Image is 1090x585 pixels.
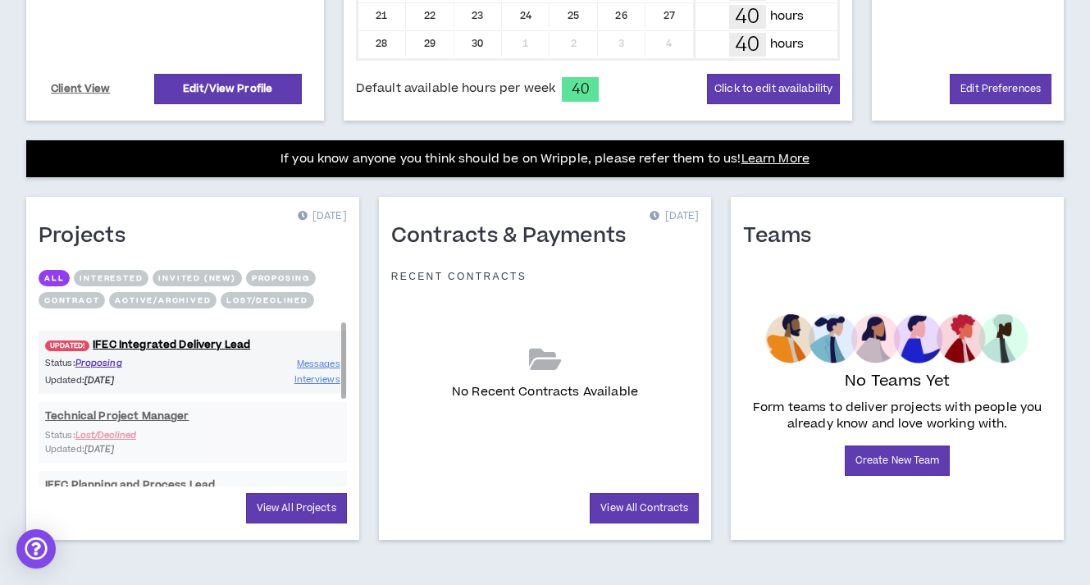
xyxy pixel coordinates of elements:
button: Invited (new) [153,270,241,286]
button: Active/Archived [109,292,217,308]
button: All [39,270,70,286]
span: Default available hours per week [356,80,555,98]
p: hours [770,7,805,25]
button: Click to edit availability [707,74,840,104]
a: View All Projects [246,493,347,523]
a: Client View [48,75,113,103]
div: Open Intercom Messenger [16,529,56,569]
p: Updated: [45,373,193,387]
i: [DATE] [84,374,115,386]
a: Edit Preferences [950,74,1051,104]
img: empty [766,314,1028,363]
span: Interviews [294,373,340,386]
a: View All Contracts [590,493,699,523]
span: Proposing [75,357,122,369]
p: No Recent Contracts Available [452,383,638,401]
p: [DATE] [650,208,699,225]
a: Edit/View Profile [154,74,302,104]
h1: Contracts & Payments [391,223,639,249]
span: Messages [297,358,340,370]
h1: Projects [39,223,138,249]
h1: Teams [743,223,823,249]
button: Lost/Declined [221,292,313,308]
button: Proposing [246,270,316,286]
a: UPDATED!IFEC Integrated Delivery Lead [39,337,347,353]
p: If you know anyone you think should be on Wripple, please refer them to us! [280,149,810,169]
button: Interested [74,270,148,286]
button: Contract [39,292,105,308]
a: Learn More [741,150,810,167]
p: Status: [45,356,193,370]
p: Form teams to deliver projects with people you already know and love working with. [750,400,1045,432]
p: hours [770,35,805,53]
p: [DATE] [298,208,347,225]
a: Interviews [294,372,340,387]
a: Create New Team [845,446,951,476]
span: UPDATED! [45,340,89,351]
p: No Teams Yet [845,370,950,393]
a: Messages [297,356,340,372]
p: Recent Contracts [391,270,527,283]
